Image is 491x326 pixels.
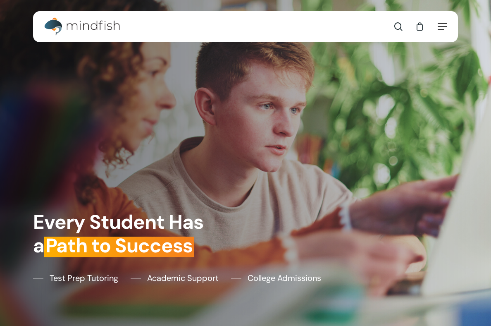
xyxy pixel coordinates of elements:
a: Navigation Menu [438,22,447,31]
header: Main Menu [33,11,458,42]
a: Academic Support [131,272,219,284]
a: College Admissions [231,272,321,284]
span: Test Prep Tutoring [50,272,118,284]
span: College Admissions [248,272,321,284]
a: Test Prep Tutoring [33,272,118,284]
span: Academic Support [147,272,219,284]
em: Path to Success [44,233,194,259]
h1: Every Student Has a [33,211,241,258]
